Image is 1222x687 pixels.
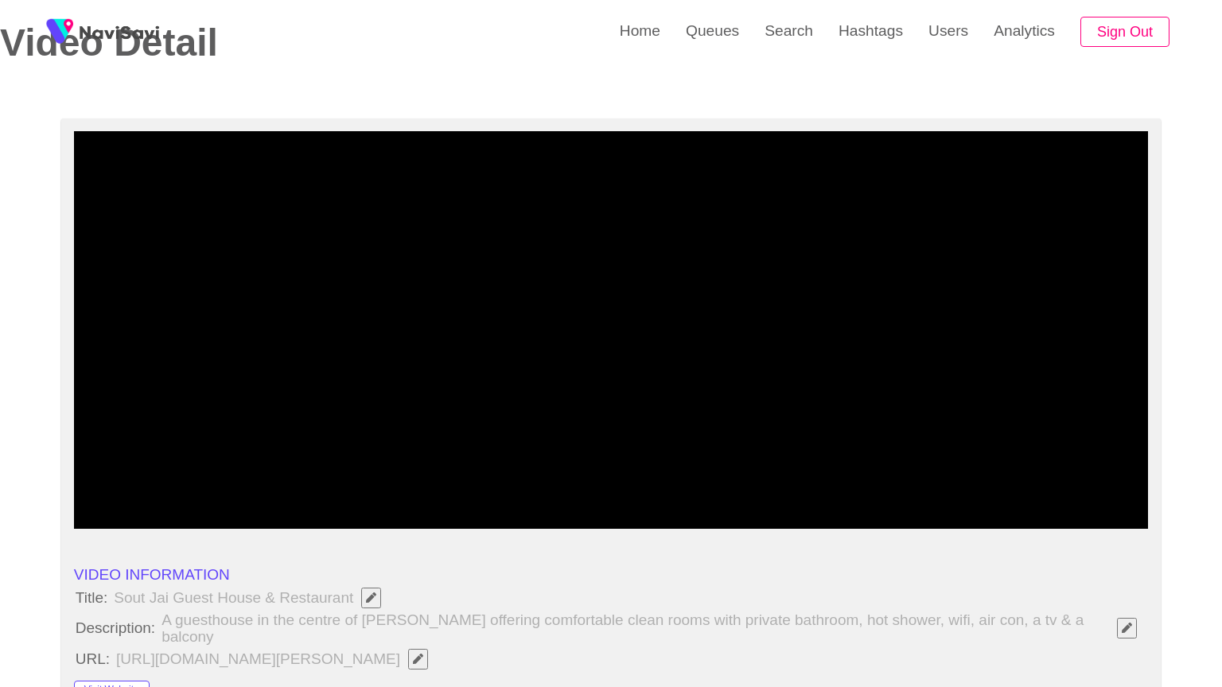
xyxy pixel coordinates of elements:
span: Edit Field [411,654,425,664]
span: Title: [74,589,109,607]
button: Edit Field [1117,618,1137,638]
img: fireSpot [40,12,80,52]
button: Edit Field [408,649,428,670]
span: Sout Jai Guest House & Restaurant [112,586,391,610]
span: A guesthouse in the centre of [PERSON_NAME] offering comfortable clean rooms with private bathroo... [160,611,1146,646]
span: URL: [74,650,111,668]
span: Edit Field [1120,623,1134,633]
span: [URL][DOMAIN_NAME][PERSON_NAME] [115,647,438,671]
span: Description: [74,619,157,637]
button: Sign Out [1080,17,1169,48]
li: VIDEO INFORMATION [74,565,1148,584]
img: fireSpot [80,24,159,40]
span: Edit Field [364,592,378,603]
button: Edit Field [361,588,381,608]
